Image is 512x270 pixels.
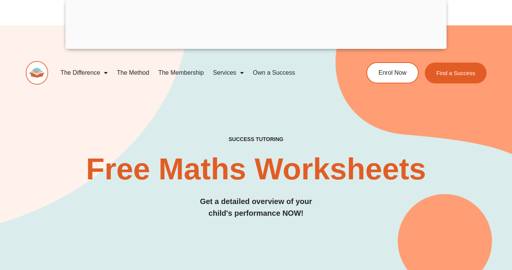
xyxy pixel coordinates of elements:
[26,154,487,184] h2: Free Maths Worksheets​
[56,64,112,82] a: The Difference
[26,196,487,219] h3: Get a detailed overview of your child's performance NOW!
[248,64,300,82] a: Own a Success
[56,64,340,82] nav: Menu
[112,64,154,82] a: The Method
[26,136,487,143] h4: SUCCESS TUTORING​
[366,62,419,83] a: Enrol Now
[425,63,487,83] a: Find a Success
[154,64,208,82] a: The Membership
[379,70,407,76] span: Enrol Now
[208,64,248,82] a: Services
[382,184,512,270] iframe: Chat Widget
[436,70,475,76] span: Find a Success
